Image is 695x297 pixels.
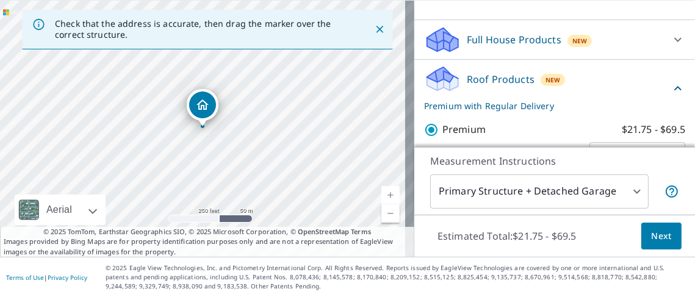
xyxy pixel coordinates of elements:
[187,89,218,127] div: Dropped pin, building 1, Residential property, 9811 Campbell Dr Kensington, MD 20895
[48,273,87,282] a: Privacy Policy
[372,21,387,37] button: Close
[467,32,561,47] p: Full House Products
[442,122,486,137] p: Premium
[572,36,588,46] span: New
[6,273,44,282] a: Terms of Use
[381,186,400,204] a: Current Level 17, Zoom In
[424,99,671,112] p: Premium with Regular Delivery
[15,195,106,225] div: Aerial
[430,154,679,168] p: Measurement Instructions
[381,204,400,223] a: Current Level 17, Zoom Out
[428,223,586,249] p: Estimated Total: $21.75 - $69.5
[298,227,349,236] a: OpenStreetMap
[424,25,685,54] div: Full House ProductsNew
[43,227,371,237] span: © 2025 TomTom, Earthstar Geographics SIO, © 2025 Microsoft Corporation, ©
[43,195,76,225] div: Aerial
[622,122,685,137] p: $21.75 - $69.5
[106,263,689,291] p: © 2025 Eagle View Technologies, Inc. and Pictometry International Corp. All Rights Reserved. Repo...
[664,184,679,199] span: Your report will include the primary structure and a detached garage if one exists.
[424,65,685,112] div: Roof ProductsNewPremium with Regular Delivery
[467,72,535,87] p: Roof Products
[430,174,649,209] div: Primary Structure + Detached Garage
[6,274,87,281] p: |
[641,223,682,250] button: Next
[546,75,561,85] span: New
[55,18,352,40] p: Check that the address is accurate, then drag the marker over the correct structure.
[589,136,685,170] div: Regular $0
[351,227,371,236] a: Terms
[651,229,672,244] span: Next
